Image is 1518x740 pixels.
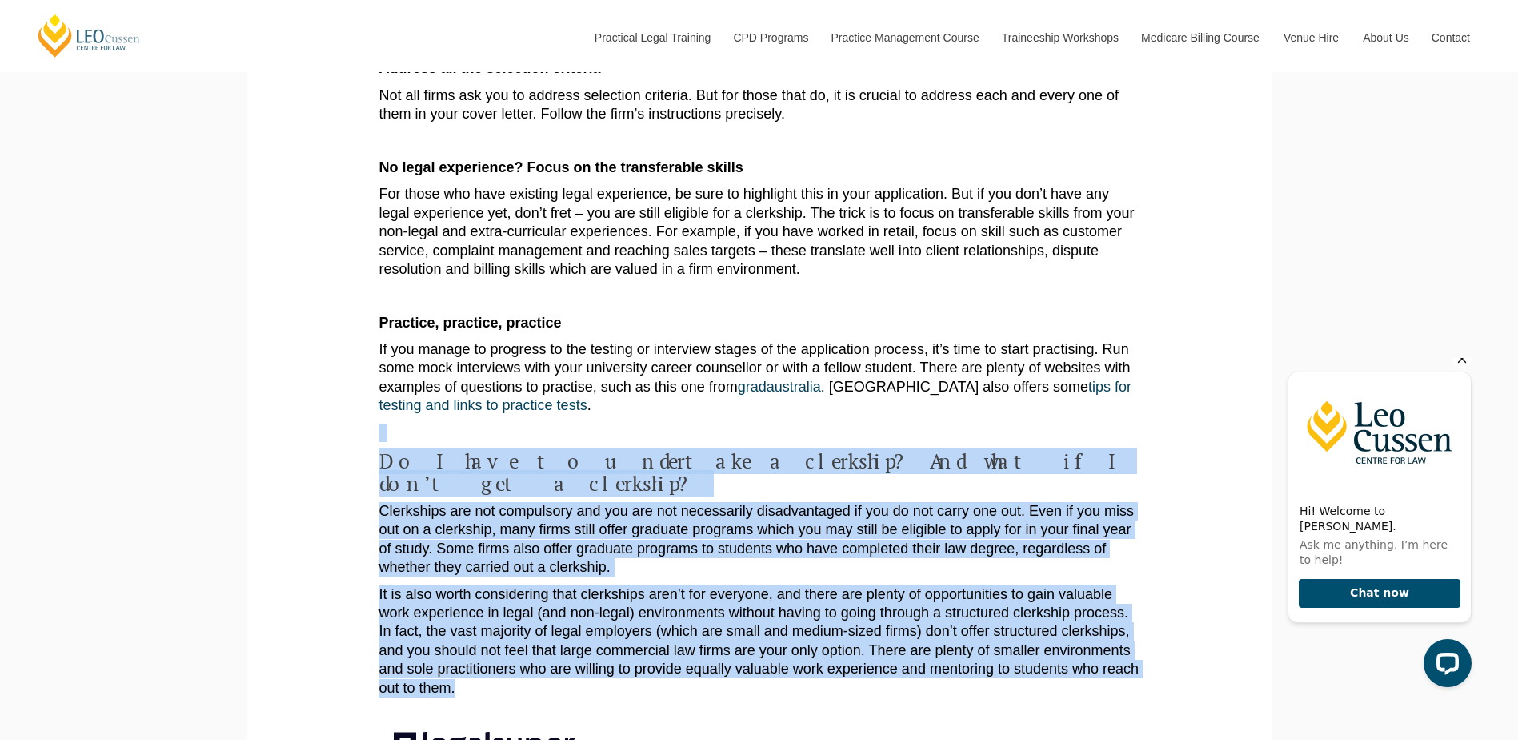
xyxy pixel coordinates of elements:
[379,502,1140,577] p: Clerkships are not compulsory and you are not necessarily disadvantaged if you do not carry one o...
[149,281,197,329] button: Open LiveChat chat widget
[379,585,1140,698] p: It is also worth considering that clerkships aren’t for everyone, and there are plenty of opportu...
[738,379,821,395] a: gradaustralia
[379,450,1140,494] h4: Do I have to undertake a clerkship? And what if I don’t get a clerkship?
[819,3,990,72] a: Practice Management Course
[721,3,819,72] a: CPD Programs
[25,146,185,176] h2: Hi! Welcome to [PERSON_NAME].
[14,14,196,135] img: Leo Cussen Centre for Law Logo
[1275,358,1478,700] iframe: LiveChat chat widget
[1129,3,1272,72] a: Medicare Billing Course
[24,221,186,251] button: Chat now
[379,185,1140,279] p: For those who have existing legal experience, be sure to highlight this in your application. But ...
[990,3,1129,72] a: Traineeship Workshops
[379,86,1140,124] p: Not all firms ask you to address selection criteria. But for those that do, it is crucial to addr...
[379,159,743,175] strong: No legal experience? Focus on the transferable skills
[1351,3,1420,72] a: About Us
[36,13,142,58] a: [PERSON_NAME] Centre for Law
[583,3,722,72] a: Practical Legal Training
[379,315,562,331] strong: Practice, practice, practice
[25,179,185,210] p: Ask me anything. I’m here to help!
[379,340,1140,416] p: If you manage to progress to the testing or interview stages of the application process, it’s tim...
[1420,3,1482,72] a: Contact
[1272,3,1351,72] a: Venue Hire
